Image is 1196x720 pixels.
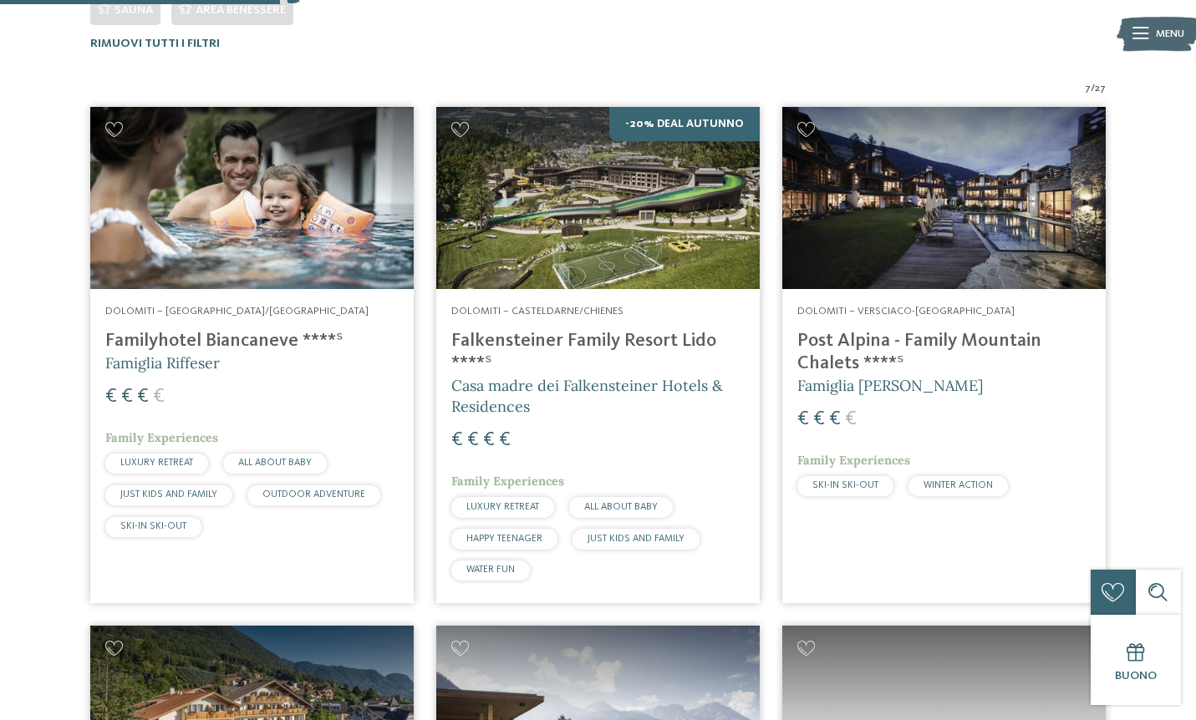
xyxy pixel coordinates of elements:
span: Sauna [115,4,153,16]
span: ALL ABOUT BABY [238,458,312,468]
span: Family Experiences [797,453,910,468]
span: € [467,430,479,450]
span: € [845,409,857,429]
span: € [137,387,149,407]
img: Cercate un hotel per famiglie? Qui troverete solo i migliori! [90,107,414,289]
a: Cercate un hotel per famiglie? Qui troverete solo i migliori! -20% Deal Autunno Dolomiti – Castel... [436,107,760,603]
span: LUXURY RETREAT [120,458,193,468]
span: € [813,409,825,429]
img: Cercate un hotel per famiglie? Qui troverete solo i migliori! [436,107,760,289]
span: SKI-IN SKI-OUT [120,521,186,531]
span: Area benessere [196,4,286,16]
span: HAPPY TEENAGER [466,534,542,544]
span: Dolomiti – Versciaco-[GEOGRAPHIC_DATA] [797,306,1015,317]
span: JUST KIDS AND FAMILY [120,489,217,499]
span: € [105,387,117,407]
span: Dolomiti – [GEOGRAPHIC_DATA]/[GEOGRAPHIC_DATA] [105,306,369,317]
span: Famiglia Riffeser [105,353,220,373]
span: € [121,387,133,407]
span: OUTDOOR ADVENTURE [262,489,365,499]
span: € [499,430,511,450]
span: Dolomiti – Casteldarne/Chienes [451,306,623,317]
span: Rimuovi tutti i filtri [90,38,220,49]
span: Buono [1115,670,1157,682]
span: € [451,430,463,450]
a: Cercate un hotel per famiglie? Qui troverete solo i migliori! Dolomiti – Versciaco-[GEOGRAPHIC_DA... [782,107,1106,603]
span: Casa madre dei Falkensteiner Hotels & Residences [451,376,723,416]
a: Cercate un hotel per famiglie? Qui troverete solo i migliori! Dolomiti – [GEOGRAPHIC_DATA]/[GEOGR... [90,107,414,603]
h4: Post Alpina - Family Mountain Chalets ****ˢ [797,330,1091,375]
span: € [829,409,841,429]
span: WINTER ACTION [924,480,993,490]
span: ALL ABOUT BABY [584,502,658,512]
span: / [1091,81,1095,96]
span: € [153,387,165,407]
span: € [483,430,495,450]
span: Famiglia [PERSON_NAME] [797,376,983,395]
span: € [797,409,809,429]
img: Post Alpina - Family Mountain Chalets ****ˢ [782,107,1106,289]
span: JUST KIDS AND FAMILY [588,534,685,544]
span: 27 [1095,81,1106,96]
a: Buono [1091,615,1181,705]
span: 7 [1085,81,1091,96]
h4: Falkensteiner Family Resort Lido ****ˢ [451,330,745,375]
span: SKI-IN SKI-OUT [812,480,878,490]
span: LUXURY RETREAT [466,502,539,512]
span: Family Experiences [105,430,218,445]
span: WATER FUN [466,565,515,575]
h4: Familyhotel Biancaneve ****ˢ [105,330,399,352]
span: Family Experiences [451,474,564,489]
